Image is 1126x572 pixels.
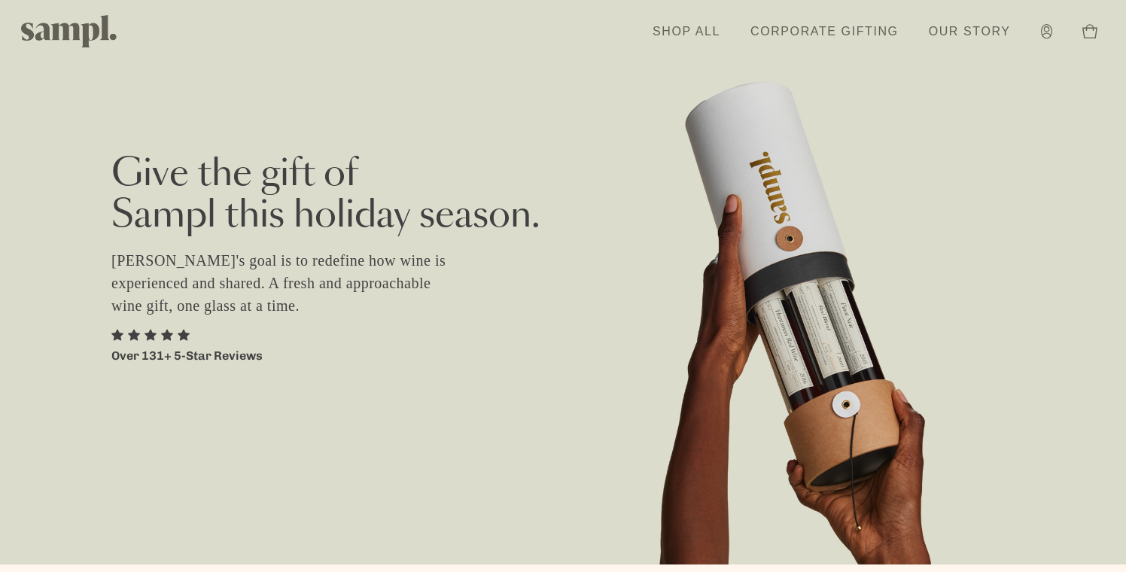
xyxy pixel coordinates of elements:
p: [PERSON_NAME]'s goal is to redefine how wine is experienced and shared. A fresh and approachable ... [111,249,465,317]
a: Our Story [921,15,1018,48]
p: Over 131+ 5-Star Reviews [111,347,263,365]
a: Corporate Gifting [743,15,906,48]
img: Sampl logo [21,15,117,47]
a: Shop All [645,15,728,48]
h2: Give the gift of Sampl this holiday season. [111,154,1015,237]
